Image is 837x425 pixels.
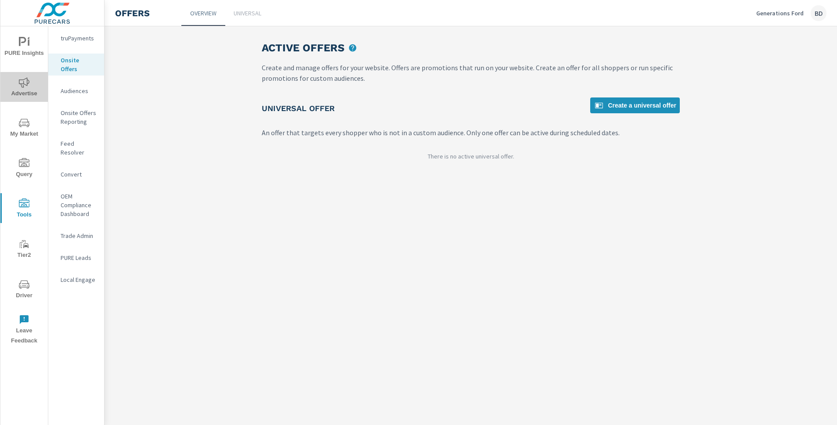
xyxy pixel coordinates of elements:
div: BD [811,5,826,21]
p: Onsite Offers Reporting [61,108,97,126]
span: Query [3,158,45,180]
span: Leave Feedback [3,314,45,346]
div: Local Engage [48,273,104,286]
p: An offer that targets every shopper who is not in a custom audience. Only one offer can be active... [262,127,680,138]
p: Create and manage offers for your website. Offers are promotions that run on your website. Create... [262,62,680,83]
div: Convert [48,168,104,181]
div: Onsite Offers [48,54,104,76]
h3: Active Offers [262,40,344,55]
span: Tools [3,198,45,220]
p: Convert [61,170,97,179]
p: truPayments [61,34,97,43]
div: Feed Resolver [48,137,104,159]
div: OEM Compliance Dashboard [48,190,104,220]
span: PURE Insights [3,37,45,58]
span: Create a universal offer [594,100,676,111]
div: Onsite Offers Reporting [48,106,104,128]
div: nav menu [0,26,48,349]
span: Tier2 [3,239,45,260]
p: OEM Compliance Dashboard [61,192,97,218]
p: Universal [234,9,261,18]
div: truPayments [48,32,104,45]
a: Create a universal offer [590,97,680,113]
div: Audiences [48,84,104,97]
p: Overview [190,9,216,18]
h4: Offers [115,8,150,18]
p: Onsite Offers [61,56,97,73]
p: Generations Ford [756,9,804,17]
p: Audiences [61,86,97,95]
h5: Universal Offer [262,103,335,113]
p: PURE Leads [61,253,97,262]
div: PURE Leads [48,251,104,264]
p: Trade Admin [61,231,97,240]
div: Trade Admin [48,229,104,242]
span: Driver [3,279,45,301]
p: Feed Resolver [61,139,97,157]
p: There is no active universal offer. [428,152,514,161]
p: Local Engage [61,275,97,284]
span: upload picture [347,42,358,54]
span: Advertise [3,77,45,99]
span: My Market [3,118,45,139]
